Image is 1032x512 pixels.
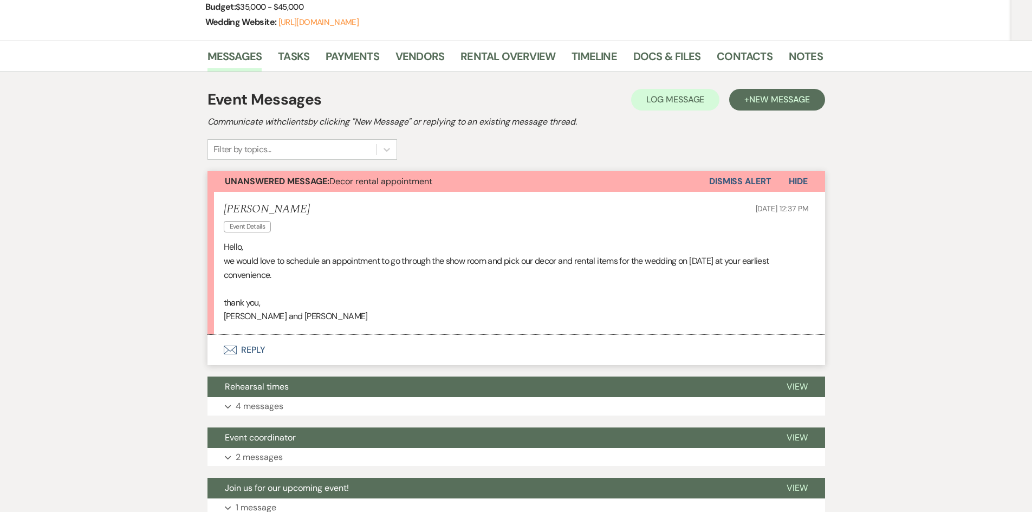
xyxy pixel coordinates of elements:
[709,171,771,192] button: Dismiss Alert
[278,17,359,28] a: [URL][DOMAIN_NAME]
[769,478,825,498] button: View
[729,89,825,111] button: +New Message
[224,254,809,282] p: we would love to schedule an appointment to go through the show room and pick our decor and renta...
[717,48,773,72] a: Contacts
[225,176,432,187] span: Decor rental appointment
[207,115,825,128] h2: Communicate with clients by clicking "New Message" or replying to an existing message thread.
[756,204,809,213] span: [DATE] 12:37 PM
[224,296,809,310] p: thank you,
[207,171,709,192] button: Unanswered Message:Decor rental appointment
[789,176,808,187] span: Hide
[769,377,825,397] button: View
[460,48,555,72] a: Rental Overview
[207,397,825,416] button: 4 messages
[789,48,823,72] a: Notes
[787,482,808,494] span: View
[225,432,296,443] span: Event coordinator
[224,309,809,323] p: [PERSON_NAME] and [PERSON_NAME]
[236,399,283,413] p: 4 messages
[787,432,808,443] span: View
[224,221,271,232] span: Event Details
[278,48,309,72] a: Tasks
[207,377,769,397] button: Rehearsal times
[225,176,329,187] strong: Unanswered Message:
[633,48,700,72] a: Docs & Files
[205,1,236,12] span: Budget:
[207,478,769,498] button: Join us for our upcoming event!
[787,381,808,392] span: View
[572,48,617,72] a: Timeline
[236,2,303,12] span: $35,000 - $45,000
[205,16,278,28] span: Wedding Website:
[631,89,719,111] button: Log Message
[207,335,825,365] button: Reply
[207,48,262,72] a: Messages
[646,94,704,105] span: Log Message
[771,171,825,192] button: Hide
[207,448,825,466] button: 2 messages
[224,240,809,254] p: Hello,
[207,88,322,111] h1: Event Messages
[213,143,271,156] div: Filter by topics...
[236,450,283,464] p: 2 messages
[749,94,809,105] span: New Message
[225,482,349,494] span: Join us for our upcoming event!
[395,48,444,72] a: Vendors
[207,427,769,448] button: Event coordinator
[326,48,379,72] a: Payments
[224,203,310,216] h5: [PERSON_NAME]
[225,381,289,392] span: Rehearsal times
[769,427,825,448] button: View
